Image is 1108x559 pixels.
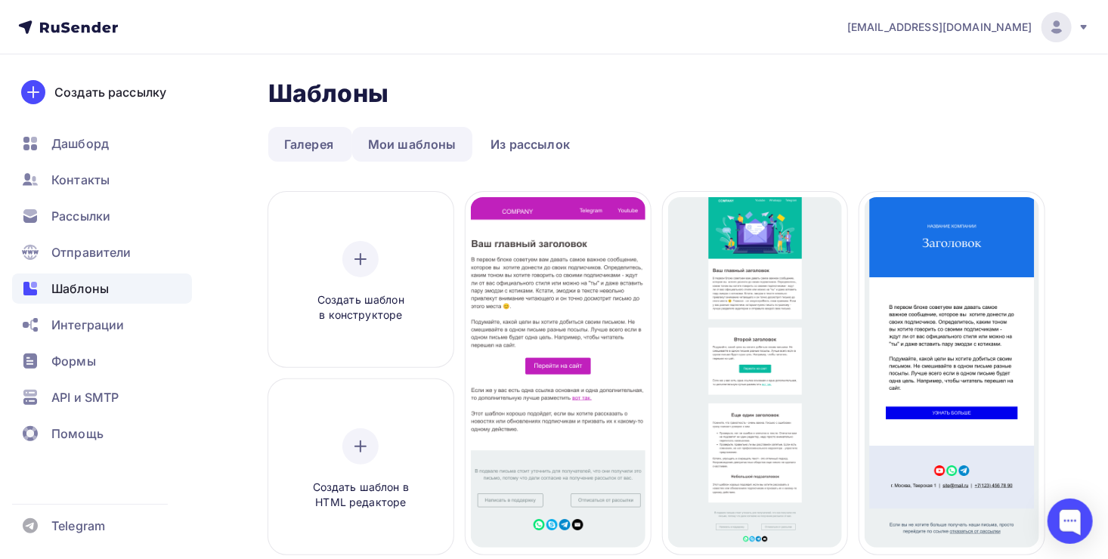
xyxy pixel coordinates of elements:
span: Интеграции [51,316,124,334]
span: [EMAIL_ADDRESS][DOMAIN_NAME] [847,20,1032,35]
a: Шаблоны [12,273,192,304]
span: Создать шаблон в конструкторе [289,292,432,323]
a: Отправители [12,237,192,267]
span: Контакты [51,171,110,189]
a: [EMAIL_ADDRESS][DOMAIN_NAME] [847,12,1090,42]
span: Формы [51,352,96,370]
span: API и SMTP [51,388,119,406]
span: Помощь [51,425,104,443]
span: Дашборд [51,134,109,153]
span: Отправители [51,243,132,261]
span: Создать шаблон в HTML редакторе [289,480,432,511]
a: Из рассылок [475,127,586,162]
a: Галерея [268,127,349,162]
span: Telegram [51,517,105,535]
div: Создать рассылку [54,83,166,101]
a: Дашборд [12,128,192,159]
span: Рассылки [51,207,110,225]
a: Мои шаблоны [352,127,472,162]
a: Рассылки [12,201,192,231]
span: Шаблоны [51,279,109,298]
h2: Шаблоны [268,79,388,109]
a: Формы [12,346,192,376]
a: Контакты [12,165,192,195]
